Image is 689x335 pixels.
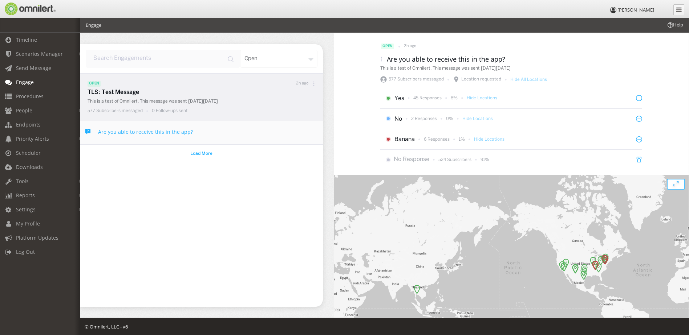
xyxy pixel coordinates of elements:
input: input [86,50,240,68]
h3: Are you able to receive this in the app? [387,55,505,63]
span: Log Out [16,248,35,255]
span: Endpoints [16,121,41,128]
p: Yes [394,95,404,103]
p: 6 Responses [424,136,450,142]
span: open [88,81,101,87]
p: 577 Subscribers messaged [88,108,143,114]
div: open [240,50,317,68]
span: Scenarios Manager [16,50,63,57]
p: Hide Locations [474,136,504,142]
p: 2 Responses [411,116,437,122]
span: Help [16,5,31,12]
p: 524 Subscribers [438,157,471,163]
span: Reports [16,192,35,199]
p: 45 Responses [413,95,442,101]
p: Banana [394,136,415,144]
span: Help [666,21,683,28]
p: Location requested [461,76,501,83]
button: open modal [667,179,685,190]
span: Platform Updates [16,234,58,241]
div: This is a test of Omnilert. This message was sent [DATE][DATE] [380,65,642,71]
a: Collapse Menu [673,4,684,15]
button: button [187,148,216,159]
p: No Response [394,156,429,164]
li: Engage [86,22,101,29]
p: Hide Locations [462,116,493,122]
span: Scheduler [16,149,41,156]
p: No [394,115,402,124]
span: © Omnilert, LLC - v6 [85,323,128,330]
span: [PERSON_NAME] [617,7,654,13]
p: 2h ago [404,44,416,49]
span: My Profile [16,220,40,227]
span: Timeline [16,36,37,43]
span: open [381,44,394,49]
span: Procedures [16,93,44,100]
p: 0% [446,116,453,122]
p: TLS: Test Message [88,88,319,97]
span: Load More [190,150,212,157]
p: 577 Subscribers messaged [389,76,444,83]
p: This is a test of Omnilert. This message was sent [DATE][DATE] [88,98,319,104]
span: Send Message [16,65,51,71]
h4: Are you able to receive this in the app? [98,128,193,135]
span: Tools [16,178,29,185]
p: 8% [451,95,458,101]
span: Engage [16,79,34,86]
p: 0 Follow-ups sent [152,108,188,114]
p: Hide All Locations [510,76,547,83]
p: Hide Locations [467,95,497,101]
span: Priority Alerts [16,135,49,142]
span: People [16,107,32,114]
p: 91% [481,157,489,163]
p: 1% [459,136,465,142]
span: Downloads [16,164,43,170]
img: Omnilert [4,3,56,15]
span: Settings [16,206,36,213]
p: 2h ago [296,81,308,87]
